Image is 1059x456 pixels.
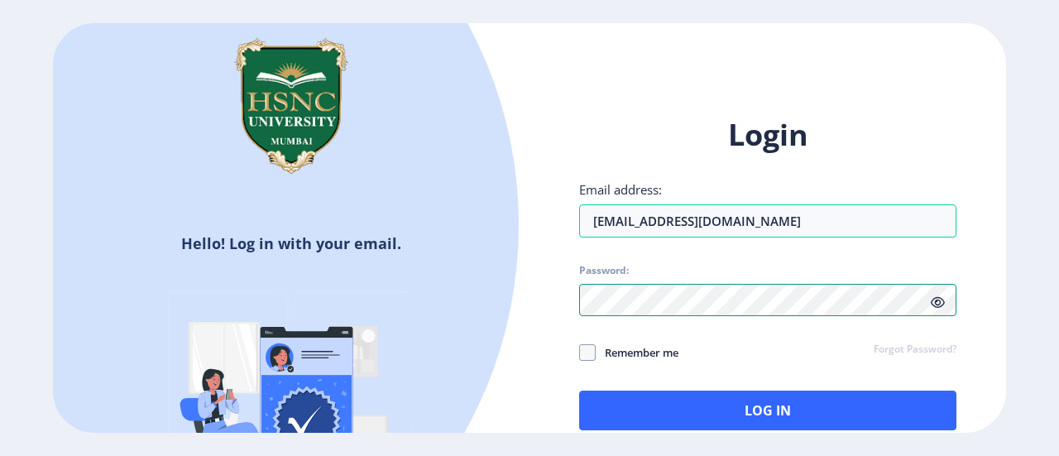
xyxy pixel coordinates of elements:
label: Password: [579,264,629,277]
button: Log In [579,391,956,430]
h1: Login [579,115,956,155]
label: Email address: [579,181,662,198]
span: Remember me [596,343,678,362]
a: Forgot Password? [874,343,956,358]
img: hsnc.png [208,23,374,189]
input: Email address [579,204,956,238]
